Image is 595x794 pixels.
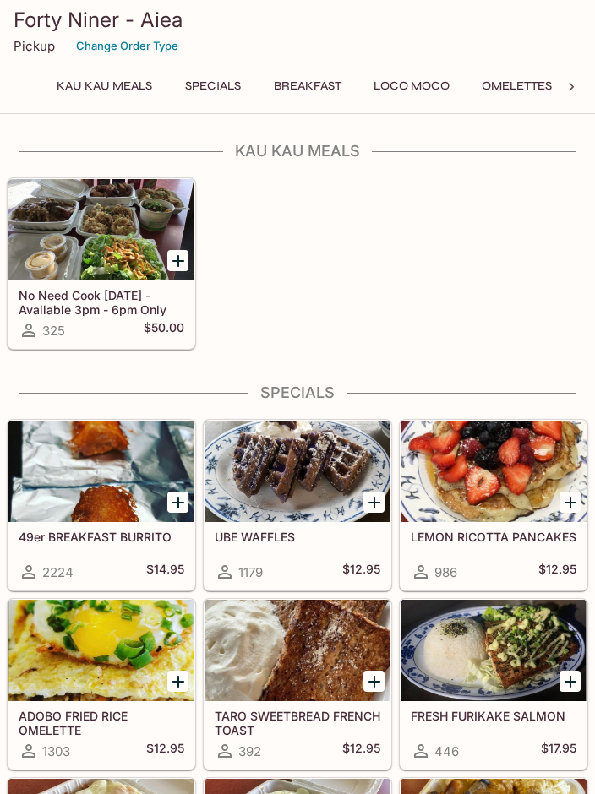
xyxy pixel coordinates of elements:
[8,178,195,349] a: No Need Cook [DATE] - Available 3pm - 6pm Only325$50.00
[400,599,587,770] a: FRESH FURIKAKE SALMON446$17.95
[14,7,581,33] h3: Forty Niner - Aiea
[411,530,576,544] h5: LEMON RICOTTA PANCAKES
[541,741,576,761] h5: $17.95
[42,564,74,580] span: 2224
[215,709,380,737] h5: TARO SWEETBREAD FRENCH TOAST
[364,74,459,98] button: Loco Moco
[7,142,588,160] h4: Kau Kau Meals
[8,599,195,770] a: ADOBO FRIED RICE OMELETTE1303$12.95
[434,743,459,759] span: 446
[8,600,194,701] div: ADOBO FRIED RICE OMELETTE
[8,420,195,590] a: 49er BREAKFAST BURRITO2224$14.95
[205,421,390,522] div: UBE WAFFLES
[238,564,263,580] span: 1179
[215,530,380,544] h5: UBE WAFFLES
[401,600,587,701] div: FRESH FURIKAKE SALMON
[538,562,576,582] h5: $12.95
[205,600,390,701] div: TARO SWEETBREAD FRENCH TOAST
[14,38,55,54] p: Pickup
[146,741,184,761] h5: $12.95
[204,599,391,770] a: TARO SWEETBREAD FRENCH TOAST392$12.95
[8,421,194,522] div: 49er BREAKFAST BURRITO
[175,74,251,98] button: Specials
[42,323,65,339] span: 325
[265,74,351,98] button: Breakfast
[146,562,184,582] h5: $14.95
[68,33,186,59] button: Change Order Type
[400,420,587,590] a: LEMON RICOTTA PANCAKES986$12.95
[434,564,457,580] span: 986
[401,421,587,522] div: LEMON RICOTTA PANCAKES
[472,74,561,98] button: Omelettes
[167,492,188,513] button: Add 49er BREAKFAST BURRITO
[560,671,581,692] button: Add FRESH FURIKAKE SALMON
[167,250,188,271] button: Add No Need Cook Today - Available 3pm - 6pm Only
[47,74,161,98] button: Kau Kau Meals
[411,709,576,723] h5: FRESH FURIKAKE SALMON
[560,492,581,513] button: Add LEMON RICOTTA PANCAKES
[167,671,188,692] button: Add ADOBO FRIED RICE OMELETTE
[204,420,391,590] a: UBE WAFFLES1179$12.95
[363,671,385,692] button: Add TARO SWEETBREAD FRENCH TOAST
[42,743,70,759] span: 1303
[19,530,184,544] h5: 49er BREAKFAST BURRITO
[342,741,380,761] h5: $12.95
[8,179,194,280] div: No Need Cook Today - Available 3pm - 6pm Only
[19,709,184,737] h5: ADOBO FRIED RICE OMELETTE
[238,743,261,759] span: 392
[363,492,385,513] button: Add UBE WAFFLES
[19,288,184,316] h5: No Need Cook [DATE] - Available 3pm - 6pm Only
[342,562,380,582] h5: $12.95
[144,320,184,340] h5: $50.00
[7,383,588,402] h4: Specials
